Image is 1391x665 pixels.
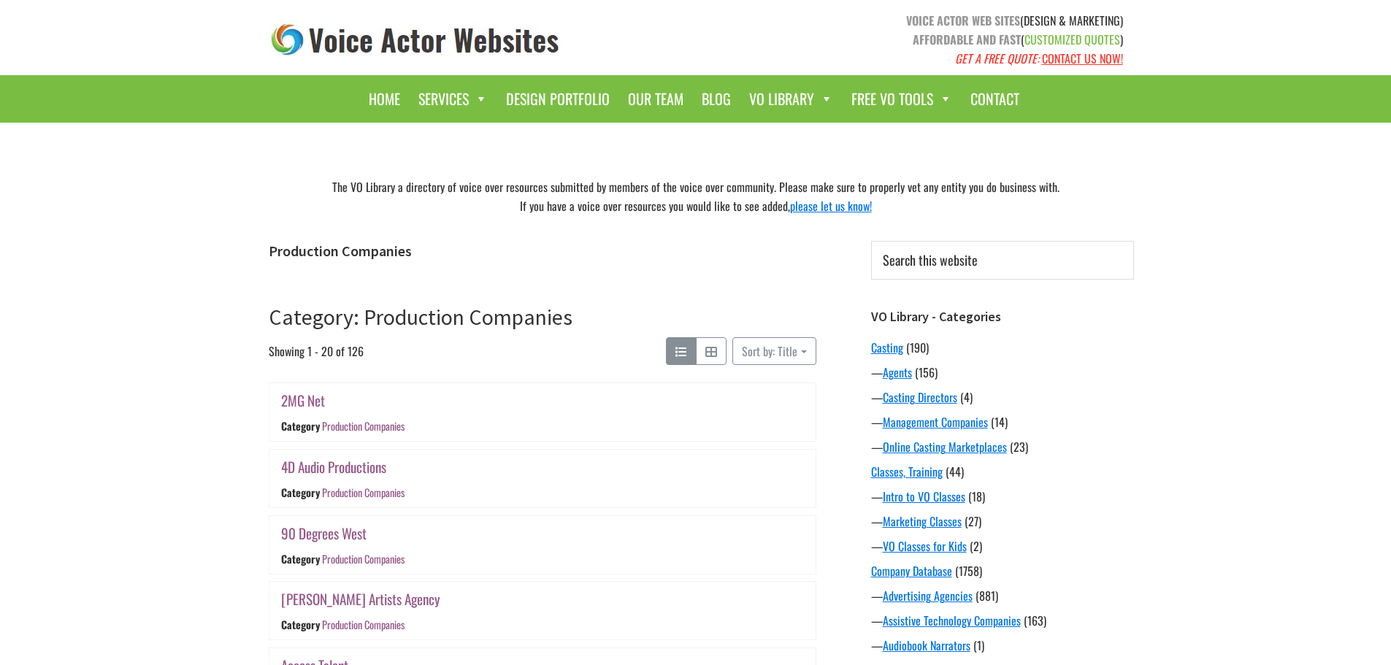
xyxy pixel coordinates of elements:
[281,551,320,566] div: Category
[707,11,1123,68] p: (DESIGN & MARKETING) ( )
[955,50,1039,67] em: GET A FREE QUOTE:
[906,339,929,356] span: (190)
[960,388,973,406] span: (4)
[269,303,572,331] a: Category: Production Companies
[844,82,959,115] a: Free VO Tools
[321,617,404,632] a: Production Companies
[913,31,1021,48] strong: AFFORDABLE AND FAST
[281,390,325,411] a: 2MG Net
[883,488,965,505] a: Intro to VO Classes
[281,485,320,500] div: Category
[742,82,840,115] a: VO Library
[694,82,738,115] a: Blog
[976,587,998,604] span: (881)
[871,364,1134,381] div: —
[963,82,1027,115] a: Contact
[965,512,981,530] span: (27)
[871,463,943,480] a: Classes, Training
[790,197,872,215] a: please let us know!
[258,174,1134,219] div: The VO Library a directory of voice over resources submitted by members of the voice over communi...
[883,388,957,406] a: Casting Directors
[281,588,440,610] a: [PERSON_NAME] Artists Agency
[269,337,364,365] span: Showing 1 - 20 of 126
[883,587,973,604] a: Advertising Agencies
[970,537,982,555] span: (2)
[946,463,964,480] span: (44)
[906,12,1020,29] strong: VOICE ACTOR WEB SITES
[281,617,320,632] div: Category
[955,562,982,580] span: (1758)
[269,242,816,260] h1: Production Companies
[871,562,952,580] a: Company Database
[883,537,967,555] a: VO Classes for Kids
[973,637,984,654] span: (1)
[321,419,404,434] a: Production Companies
[361,82,407,115] a: Home
[871,488,1134,505] div: —
[321,485,404,500] a: Production Companies
[499,82,617,115] a: Design Portfolio
[883,637,970,654] a: Audiobook Narrators
[968,488,985,505] span: (18)
[871,241,1134,280] input: Search this website
[1042,50,1123,67] a: CONTACT US NOW!
[883,438,1007,455] a: Online Casting Marketplaces
[883,413,988,431] a: Management Companies
[871,388,1134,406] div: —
[411,82,495,115] a: Services
[871,339,903,356] a: Casting
[321,551,404,566] a: Production Companies
[871,512,1134,530] div: —
[871,309,1134,325] h3: VO Library - Categories
[871,413,1134,431] div: —
[871,438,1134,455] div: —
[1024,31,1120,48] span: CUSTOMIZED QUOTES
[732,337,816,365] button: Sort by: Title
[269,20,562,59] img: voice_actor_websites_logo
[1010,438,1028,455] span: (23)
[871,637,1134,654] div: —
[871,537,1134,555] div: —
[1024,612,1046,629] span: (163)
[883,512,962,530] a: Marketing Classes
[281,456,386,477] a: 4D Audio Productions
[281,523,367,544] a: 90 Degrees West
[883,364,912,381] a: Agents
[915,364,938,381] span: (156)
[871,587,1134,604] div: —
[281,419,320,434] div: Category
[621,82,691,115] a: Our Team
[871,612,1134,629] div: —
[991,413,1008,431] span: (14)
[883,612,1021,629] a: Assistive Technology Companies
